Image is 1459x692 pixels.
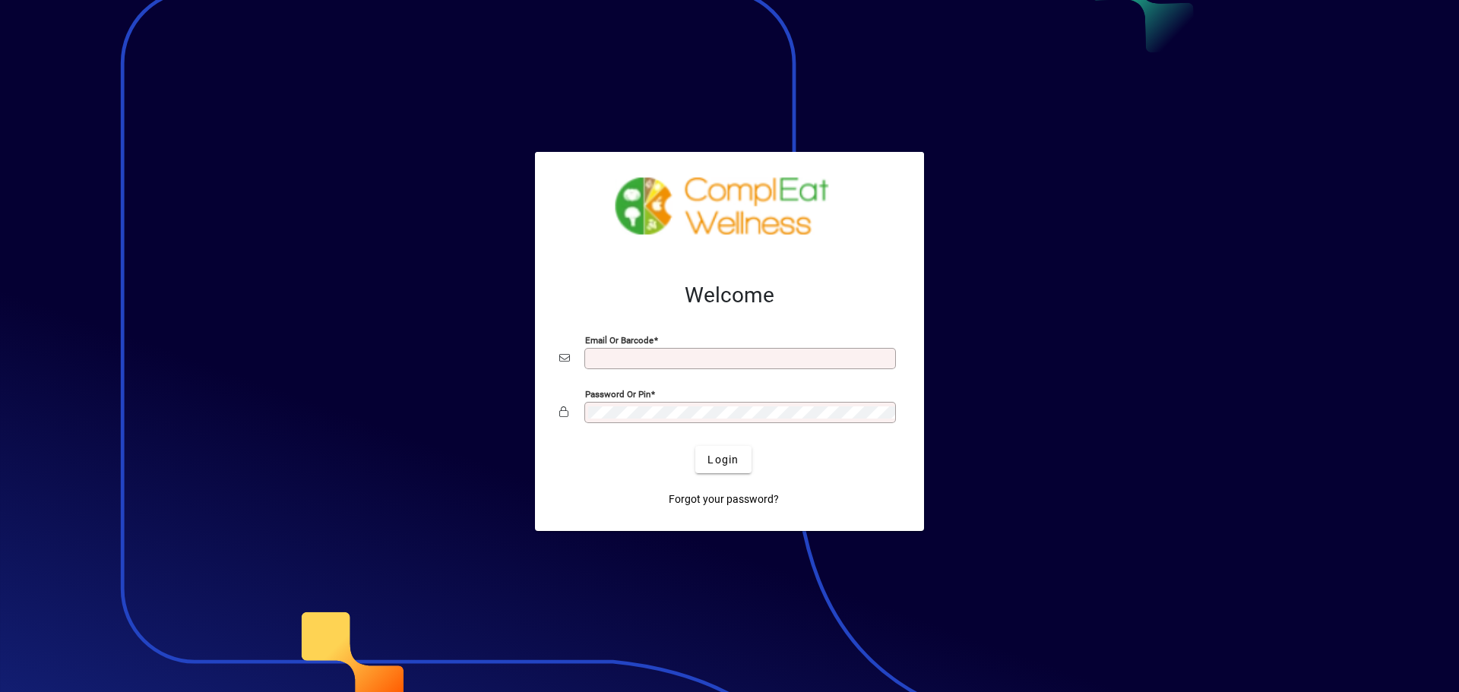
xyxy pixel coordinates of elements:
[669,491,779,507] span: Forgot your password?
[559,283,900,308] h2: Welcome
[707,452,739,468] span: Login
[663,485,785,513] a: Forgot your password?
[695,446,751,473] button: Login
[585,335,654,346] mat-label: Email or Barcode
[585,389,650,400] mat-label: Password or Pin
